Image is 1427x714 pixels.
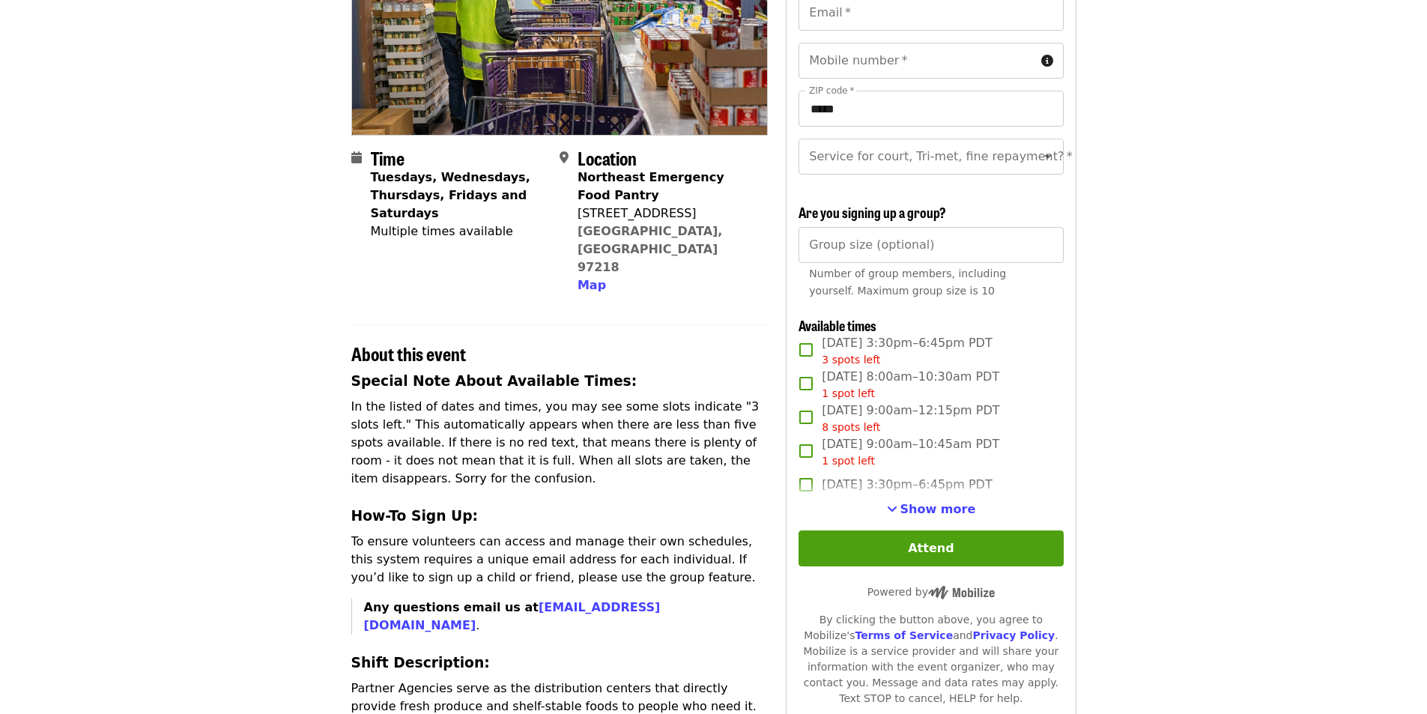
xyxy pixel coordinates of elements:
[351,655,490,671] strong: Shift Description:
[578,224,723,274] a: [GEOGRAPHIC_DATA], [GEOGRAPHIC_DATA] 97218
[1041,54,1053,68] i: circle-info icon
[822,421,880,433] span: 8 spots left
[928,586,995,599] img: Powered by Mobilize
[371,223,548,240] div: Multiple times available
[799,530,1063,566] button: Attend
[822,402,999,435] span: [DATE] 9:00am–12:15pm PDT
[351,373,637,389] strong: Special Note About Available Times:
[867,586,995,598] span: Powered by
[809,267,1006,297] span: Number of group members, including yourself. Maximum group size is 10
[900,502,976,516] span: Show more
[822,354,880,366] span: 3 spots left
[822,455,875,467] span: 1 spot left
[578,205,756,223] div: [STREET_ADDRESS]
[972,629,1055,641] a: Privacy Policy
[351,398,769,488] p: In the listed of dates and times, you may see some slots indicate "3 slots left." This automatica...
[855,629,953,641] a: Terms of Service
[1037,146,1058,167] button: Open
[371,170,530,220] strong: Tuesdays, Wednesdays, Thursdays, Fridays and Saturdays
[351,533,769,587] p: To ensure volunteers can access and manage their own schedules, this system requires a unique ema...
[822,368,999,402] span: [DATE] 8:00am–10:30am PDT
[799,315,876,335] span: Available times
[809,86,854,95] label: ZIP code
[822,435,999,469] span: [DATE] 9:00am–10:45am PDT
[799,227,1063,263] input: [object Object]
[351,151,362,165] i: calendar icon
[578,170,724,202] strong: Northeast Emergency Food Pantry
[578,145,637,171] span: Location
[822,476,992,494] span: [DATE] 3:30pm–6:45pm PDT
[371,145,405,171] span: Time
[560,151,569,165] i: map-marker-alt icon
[799,612,1063,707] div: By clicking the button above, you agree to Mobilize's and . Mobilize is a service provider and wi...
[822,387,875,399] span: 1 spot left
[364,600,661,632] strong: Any questions email us at
[799,202,946,222] span: Are you signing up a group?
[351,508,479,524] strong: How-To Sign Up:
[799,91,1063,127] input: ZIP code
[887,500,976,518] button: See more timeslots
[364,599,769,635] p: .
[351,340,466,366] span: About this event
[578,278,606,292] span: Map
[822,334,992,368] span: [DATE] 3:30pm–6:45pm PDT
[578,276,606,294] button: Map
[799,43,1034,79] input: Mobile number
